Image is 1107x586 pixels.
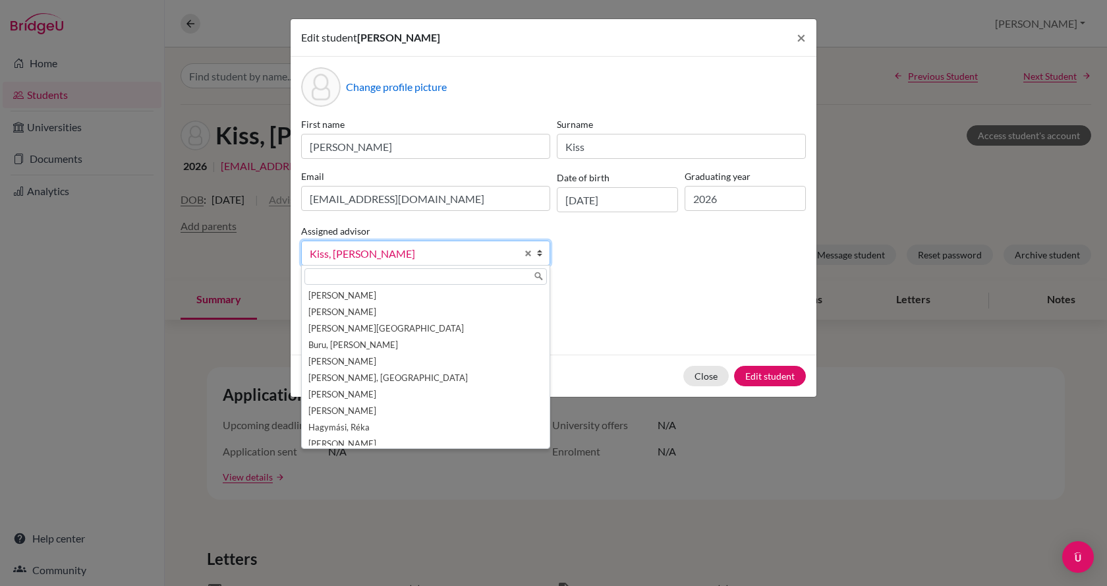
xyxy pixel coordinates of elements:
li: [PERSON_NAME] [304,436,547,452]
p: Parents [301,287,806,303]
li: Buru, [PERSON_NAME] [304,337,547,353]
li: [PERSON_NAME] [304,403,547,419]
input: dd/mm/yyyy [557,187,678,212]
div: Open Intercom Messenger [1062,541,1094,573]
button: Close [683,366,729,386]
li: [PERSON_NAME][GEOGRAPHIC_DATA] [304,320,547,337]
span: [PERSON_NAME] [357,31,440,44]
li: Hagymási, Réka [304,419,547,436]
button: Edit student [734,366,806,386]
label: First name [301,117,550,131]
li: [PERSON_NAME], [GEOGRAPHIC_DATA] [304,370,547,386]
label: Surname [557,117,806,131]
li: [PERSON_NAME] [304,304,547,320]
button: Close [786,19,816,56]
span: Edit student [301,31,357,44]
label: Date of birth [557,171,610,185]
label: Email [301,169,550,183]
li: [PERSON_NAME] [304,353,547,370]
span: × [797,28,806,47]
label: Assigned advisor [301,224,370,238]
li: [PERSON_NAME] [304,287,547,304]
li: [PERSON_NAME] [304,386,547,403]
div: Profile picture [301,67,341,107]
label: Graduating year [685,169,806,183]
span: Kiss, [PERSON_NAME] [310,245,517,262]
